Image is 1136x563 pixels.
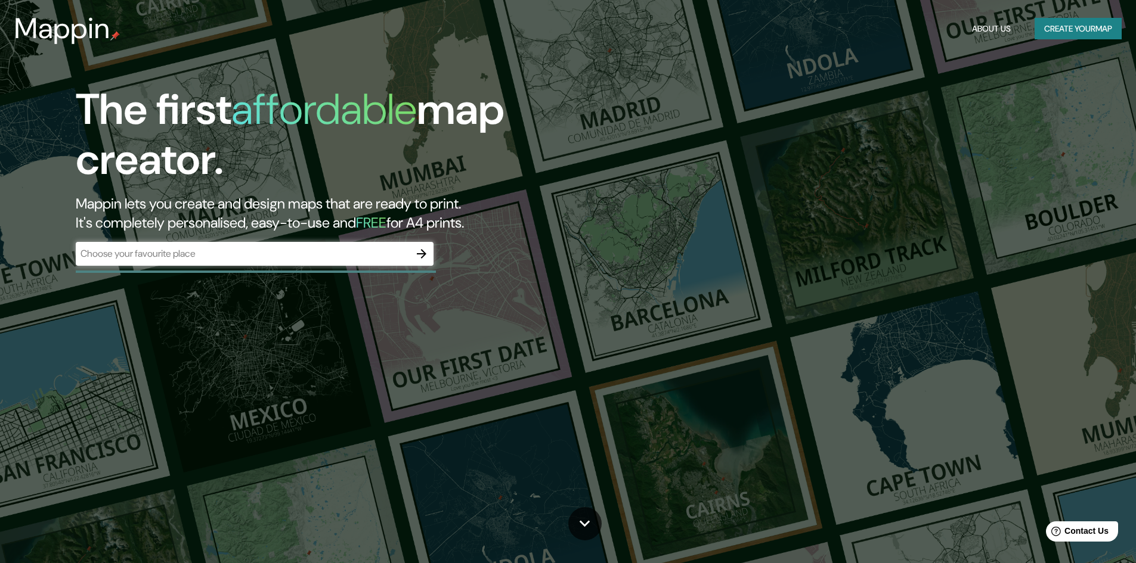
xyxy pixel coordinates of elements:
iframe: Help widget launcher [1030,517,1123,550]
h1: affordable [231,82,417,137]
h2: Mappin lets you create and design maps that are ready to print. It's completely personalised, eas... [76,194,644,232]
button: About Us [967,18,1016,40]
h3: Mappin [14,12,110,45]
input: Choose your favourite place [76,247,410,260]
button: Create yourmap [1035,18,1122,40]
img: mappin-pin [110,31,120,41]
h1: The first map creator. [76,85,644,194]
h5: FREE [356,213,386,232]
